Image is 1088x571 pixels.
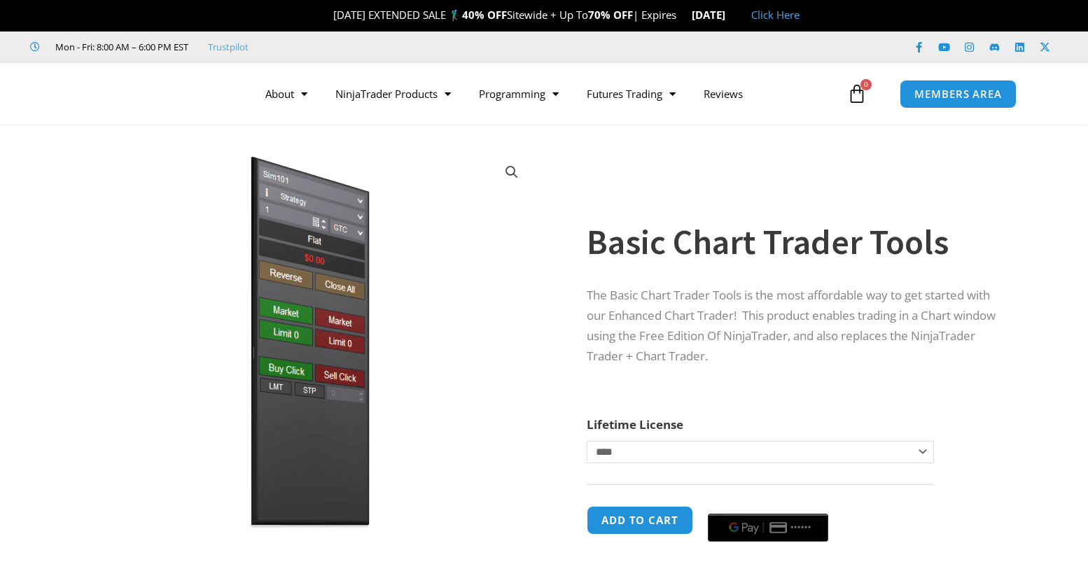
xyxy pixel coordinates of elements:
[705,504,831,505] iframe: Secure payment input frame
[85,149,535,536] img: BasicTools
[535,149,985,465] img: Basic Chart Trader Tools - CL 2 Minute | Affordable Indicators – NinjaTrader
[251,78,321,110] a: About
[790,523,811,533] text: ••••••
[751,8,800,22] a: Click Here
[322,10,333,20] img: 🎉
[726,10,737,20] img: 🏭
[499,160,524,185] a: View full-screen image gallery
[462,8,507,22] strong: 40% OFF
[587,416,683,432] label: Lifetime License
[587,506,693,535] button: Add to cart
[321,78,465,110] a: NinjaTrader Products
[690,78,757,110] a: Reviews
[573,78,690,110] a: Futures Trading
[692,8,737,22] strong: [DATE]
[319,8,691,22] span: [DATE] EXTENDED SALE 🏌️‍♂️ Sitewide + Up To | Expires
[914,89,1002,99] span: MEMBERS AREA
[588,8,633,22] strong: 70% OFF
[587,285,996,367] p: The Basic Chart Trader Tools is the most affordable way to get started with our Enhanced Chart Tr...
[208,38,249,55] a: Trustpilot
[465,78,573,110] a: Programming
[678,10,688,20] img: ⌛
[55,69,205,119] img: LogoAI | Affordable Indicators – NinjaTrader
[860,79,872,90] span: 0
[52,38,188,55] span: Mon - Fri: 8:00 AM – 6:00 PM EST
[251,78,843,110] nav: Menu
[900,80,1017,108] a: MEMBERS AREA
[587,218,996,267] h1: Basic Chart Trader Tools
[826,73,888,114] a: 0
[708,514,828,542] button: Buy with GPay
